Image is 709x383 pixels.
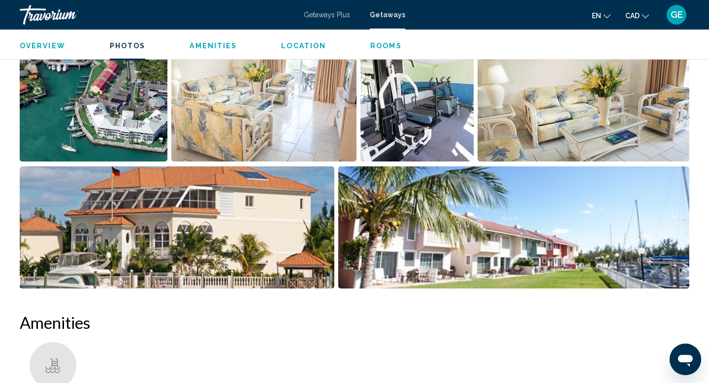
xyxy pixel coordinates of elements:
span: Location [281,42,326,50]
button: Open full-screen image slider [20,166,334,289]
button: Change currency [625,8,649,23]
span: CAD [625,12,640,20]
button: Amenities [190,41,237,50]
button: Open full-screen image slider [360,39,474,162]
button: Photos [110,41,146,50]
button: Change language [592,8,611,23]
span: Photos [110,42,146,50]
button: User Menu [664,4,689,25]
button: Open full-screen image slider [20,39,167,162]
button: Open full-screen image slider [478,39,689,162]
span: Amenities [190,42,237,50]
a: Getaways Plus [304,11,350,19]
button: Location [281,41,326,50]
button: Open full-screen image slider [338,166,690,289]
span: Overview [20,42,65,50]
button: Open full-screen image slider [171,39,356,162]
span: en [592,12,601,20]
a: Getaways [370,11,405,19]
span: GE [671,10,683,20]
h2: Amenities [20,313,689,332]
button: Rooms [370,41,402,50]
span: Rooms [370,42,402,50]
iframe: Button to launch messaging window [670,344,701,375]
button: Overview [20,41,65,50]
a: Travorium [20,5,294,25]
